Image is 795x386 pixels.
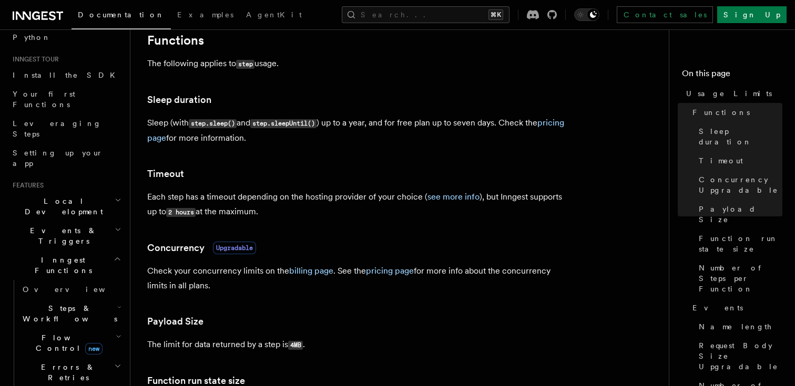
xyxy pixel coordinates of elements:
span: Setting up your app [13,149,103,168]
span: Steps & Workflows [18,303,117,324]
a: Install the SDK [8,66,124,85]
span: Events & Triggers [8,225,115,246]
a: Timeout [147,166,184,181]
p: Check your concurrency limits on the . See the for more info about the concurrency limits in all ... [147,264,568,293]
a: Timeout [695,151,782,170]
a: Name length [695,317,782,336]
a: Contact sales [617,6,713,23]
code: 4MB [288,341,303,350]
span: Functions [692,107,750,118]
span: Concurrency Upgradable [699,174,782,195]
a: Payload Size [147,314,203,329]
a: Functions [147,33,204,48]
span: Features [8,181,44,190]
button: Search...⌘K [342,6,509,23]
span: Function run state size [699,233,782,254]
span: Number of Steps per Function [699,263,782,294]
code: 2 hours [166,208,196,217]
span: Flow Control [18,332,116,353]
a: ConcurrencyUpgradable [147,241,256,255]
span: Errors & Retries [18,362,114,383]
code: step.sleepUntil() [250,119,317,128]
span: Python [13,33,51,41]
span: Request Body Size Upgradable [699,340,782,372]
span: Payload Size [699,204,782,225]
a: Setting up your app [8,143,124,173]
a: pricing page [366,266,414,276]
span: Examples [177,11,233,19]
code: step [236,60,254,69]
code: step.sleep() [189,119,237,128]
a: Sleep duration [695,122,782,151]
span: Overview [23,285,131,294]
button: Local Development [8,192,124,221]
span: Inngest tour [8,55,59,64]
span: Sleep duration [699,126,782,147]
a: Sleep duration [147,92,211,107]
button: Flow Controlnew [18,328,124,358]
span: Inngest Functions [8,255,114,276]
a: billing page [289,266,333,276]
p: The limit for data returned by a step is . [147,337,568,352]
a: Python [8,28,124,47]
a: Number of Steps per Function [695,258,782,298]
span: Usage Limits [686,88,772,99]
p: The following applies to usage. [147,56,568,71]
span: Your first Functions [13,90,75,109]
a: Payload Size [695,200,782,229]
span: Name length [699,321,772,332]
a: Leveraging Steps [8,114,124,143]
a: Function run state size [695,229,782,258]
span: Documentation [78,11,165,19]
a: Usage Limits [682,84,782,103]
p: Each step has a timeout depending on the hosting provider of your choice ( ), but Inngest support... [147,190,568,220]
p: Sleep (with and ) up to a year, and for free plan up to seven days. Check the for more information. [147,116,568,145]
a: Sign Up [717,6,787,23]
span: Upgradable [213,242,256,254]
a: Overview [18,280,124,299]
span: new [85,343,103,354]
a: Events [688,298,782,317]
a: see more info [427,192,480,202]
a: Functions [688,103,782,122]
button: Events & Triggers [8,221,124,251]
h4: On this page [682,67,782,84]
kbd: ⌘K [488,9,503,20]
button: Steps & Workflows [18,299,124,328]
a: Concurrency Upgradable [695,170,782,200]
span: Timeout [699,155,743,166]
span: Local Development [8,196,115,217]
span: Leveraging Steps [13,119,101,138]
button: Inngest Functions [8,251,124,280]
a: Documentation [72,3,171,29]
a: Your first Functions [8,85,124,114]
a: Examples [171,3,240,28]
a: AgentKit [240,3,308,28]
a: Request Body Size Upgradable [695,336,782,376]
button: Toggle dark mode [574,8,599,21]
span: AgentKit [246,11,302,19]
span: Install the SDK [13,71,121,79]
span: Events [692,302,743,313]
